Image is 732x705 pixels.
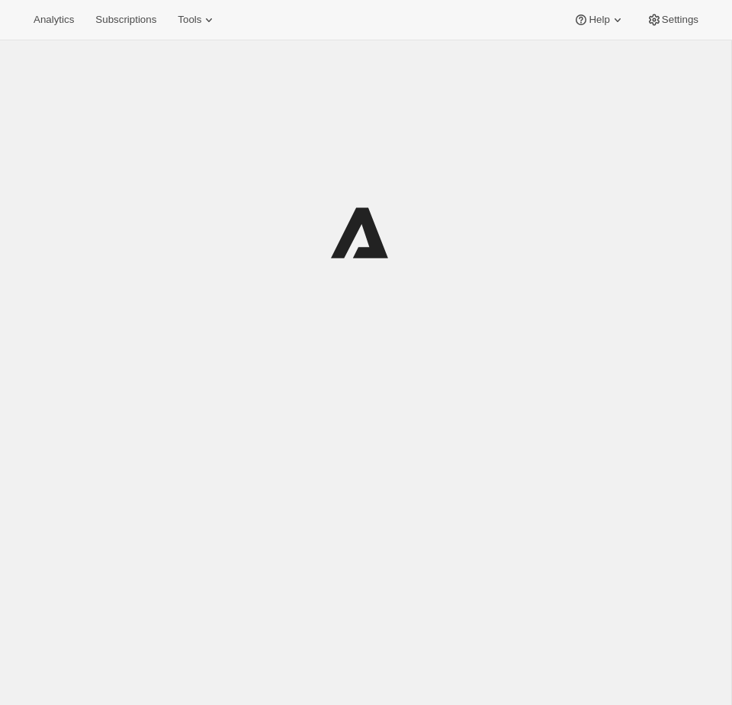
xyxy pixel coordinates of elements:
span: Settings [662,14,698,26]
span: Tools [178,14,201,26]
button: Settings [637,9,708,30]
span: Subscriptions [95,14,156,26]
button: Tools [169,9,226,30]
button: Analytics [24,9,83,30]
span: Analytics [34,14,74,26]
button: Help [564,9,634,30]
button: Subscriptions [86,9,165,30]
span: Help [589,14,609,26]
